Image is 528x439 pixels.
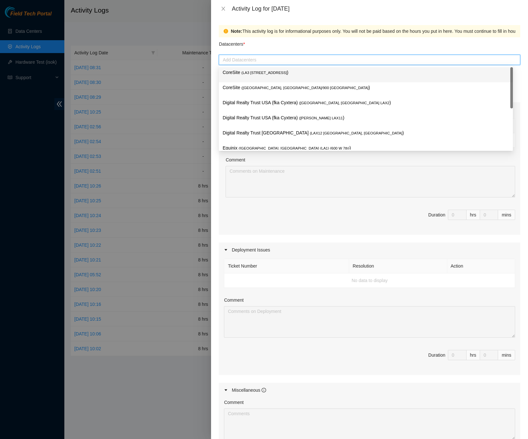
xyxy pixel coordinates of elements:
span: ( [GEOGRAPHIC_DATA], [GEOGRAPHIC_DATA]/900 [GEOGRAPHIC_DATA] [241,86,368,90]
th: Resolution [349,259,447,273]
div: Duration [428,211,445,218]
div: hrs [467,350,480,360]
span: info-circle [262,388,266,392]
p: Equinix ) [223,144,509,152]
p: Digital Realty Trust [GEOGRAPHIC_DATA] ) [223,129,509,137]
div: Activity Log for [DATE] [232,5,520,12]
div: mins [498,210,515,220]
div: Miscellaneous info-circle [219,383,520,398]
strong: Note: [231,28,242,35]
p: CoreSite ) [223,84,509,91]
span: caret-right [224,248,228,252]
span: ( [GEOGRAPHIC_DATA], [GEOGRAPHIC_DATA] LAX2 [299,101,389,105]
span: ( [GEOGRAPHIC_DATA], [GEOGRAPHIC_DATA] (LA1) {600 W 7th} [239,146,349,150]
textarea: Comment [226,166,515,197]
th: Ticket Number [224,259,349,273]
div: Miscellaneous [232,387,266,394]
div: mins [498,350,515,360]
div: Duration [428,352,445,359]
div: Deployment Issues [219,242,520,257]
label: Comment [224,297,244,304]
span: ( LA3 [STREET_ADDRESS] [241,71,287,75]
span: exclamation-circle [224,29,228,33]
p: Digital Realty Trust USA (fka Cyxtera) ) [223,114,509,122]
label: Comment [224,399,244,406]
span: close [221,6,226,11]
p: CoreSite ) [223,69,509,76]
td: No data to display [224,273,515,288]
button: Close [219,6,228,12]
div: hrs [467,210,480,220]
span: caret-right [224,388,228,392]
p: Datacenters [219,37,245,48]
label: Comment [226,156,245,163]
p: Digital Realty Trust USA (fka Cyxtera) ) [223,99,509,106]
textarea: Comment [224,306,515,338]
th: Action [447,259,515,273]
span: ( LAX12 [GEOGRAPHIC_DATA], [GEOGRAPHIC_DATA] [310,131,402,135]
span: ( [PERSON_NAME] LAX11 [299,116,343,120]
